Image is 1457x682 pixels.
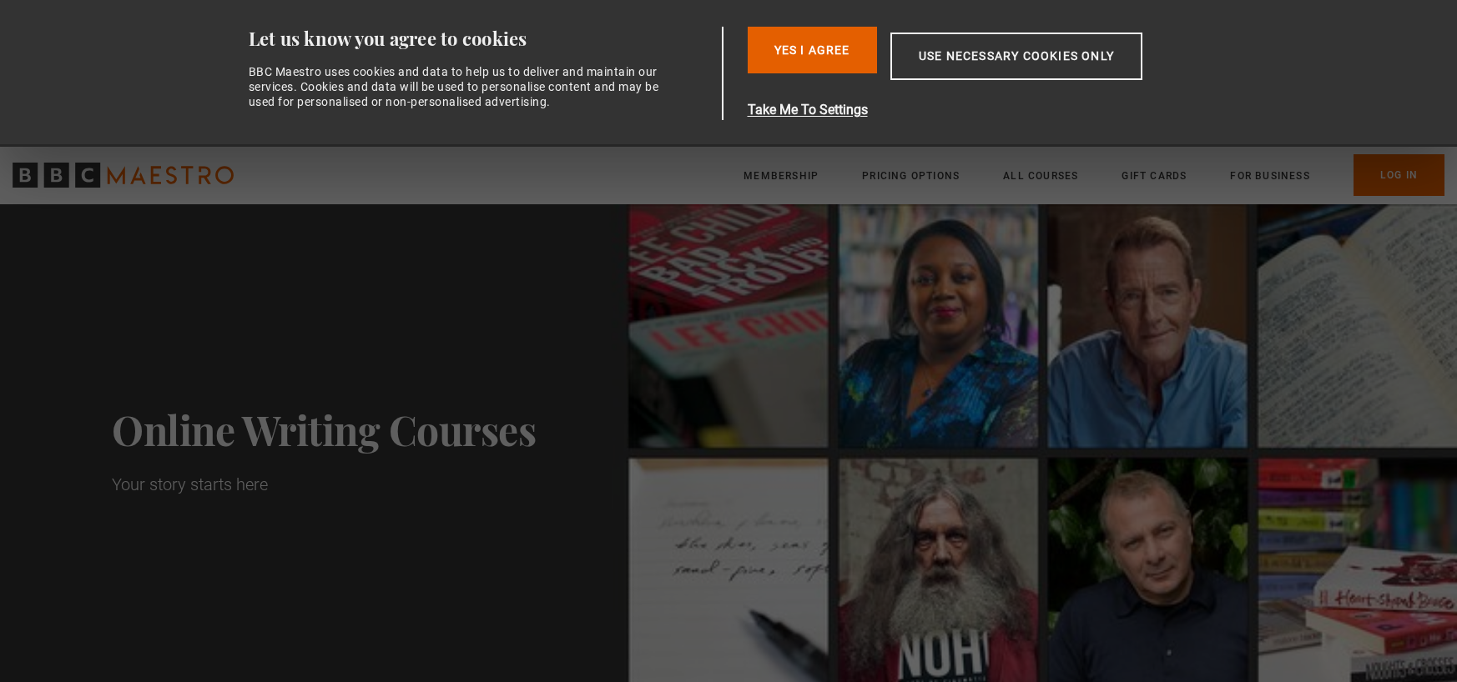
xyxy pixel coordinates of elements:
[249,64,669,110] div: BBC Maestro uses cookies and data to help us to deliver and maintain our services. Cookies and da...
[249,27,716,51] div: Let us know you agree to cookies
[744,154,1444,196] nav: Primary
[112,406,619,453] h1: Online Writing Courses
[862,168,960,184] a: Pricing Options
[748,27,877,73] button: Yes I Agree
[744,168,819,184] a: Membership
[748,100,1222,120] button: Take Me To Settings
[1003,168,1078,184] a: All Courses
[1230,168,1309,184] a: For business
[112,473,268,496] p: Your story starts here
[1122,168,1187,184] a: Gift Cards
[1354,154,1444,196] a: Log In
[13,163,234,188] svg: BBC Maestro
[890,33,1142,80] button: Use necessary cookies only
